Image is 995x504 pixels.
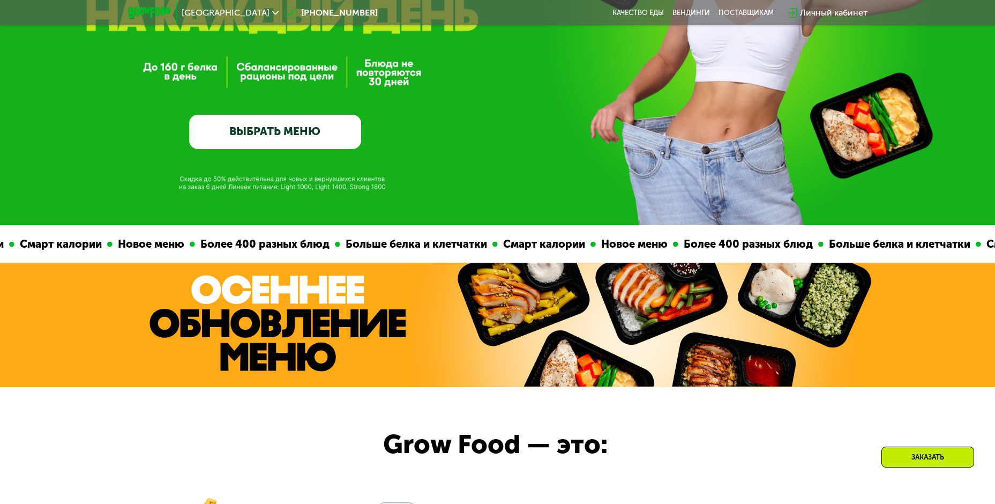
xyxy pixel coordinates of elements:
[823,236,975,253] div: Больше белка и клетчатки
[881,447,974,468] div: Заказать
[497,236,590,253] div: Смарт калории
[612,9,664,17] a: Качество еды
[678,236,818,253] div: Более 400 разных блюд
[182,9,270,17] span: [GEOGRAPHIC_DATA]
[800,6,867,19] div: Личный кабинет
[189,115,361,149] a: ВЫБРАТЬ МЕНЮ
[595,236,672,253] div: Новое меню
[112,236,189,253] div: Новое меню
[194,236,334,253] div: Более 400 разных блюд
[340,236,492,253] div: Больше белка и клетчатки
[719,9,774,17] div: поставщикам
[383,425,647,464] div: Grow Food — это:
[14,236,107,253] div: Смарт калории
[284,6,378,19] a: [PHONE_NUMBER]
[672,9,710,17] a: Вендинги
